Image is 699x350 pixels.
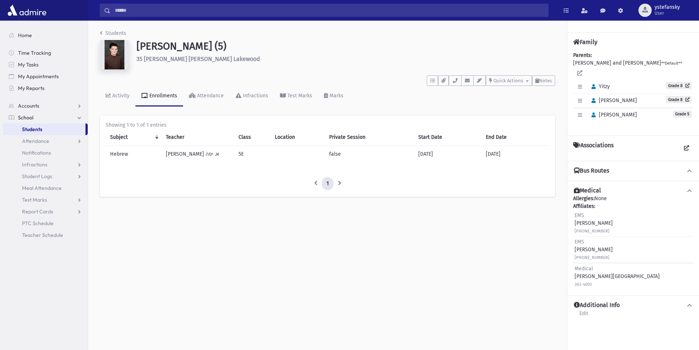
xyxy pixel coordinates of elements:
[573,142,614,155] h4: Associations
[3,159,88,170] a: Infractions
[22,138,49,144] span: Attendance
[575,229,609,234] small: [PHONE_NUMBER]
[22,161,47,168] span: Infractions
[234,146,270,163] td: 5E
[588,97,637,104] span: [PERSON_NAME]
[494,78,523,83] span: Quick Actions
[241,93,268,99] div: Infractions
[325,146,414,163] td: false
[574,187,601,195] h4: Medical
[575,238,613,261] div: [PERSON_NAME]
[666,96,692,103] a: Grade 8
[22,185,62,191] span: Meal Attendance
[573,195,693,289] div: None
[573,39,597,46] h4: Family
[230,86,274,107] a: Infractions
[573,203,595,209] b: Affiliates:
[573,195,594,202] b: Allergies:
[234,129,270,146] th: Class
[575,212,584,219] span: EMS
[22,196,47,203] span: Test Marks
[573,302,693,309] button: Additional Info
[3,100,88,112] a: Accounts
[106,129,161,146] th: Subject
[136,55,555,62] h6: 35 [PERSON_NAME] [PERSON_NAME] Lakewood
[573,52,592,58] b: Parents:
[3,194,88,206] a: Test Marks
[22,220,54,227] span: PTC Schedule
[575,266,593,272] span: Medical
[18,102,39,109] span: Accounts
[575,265,660,288] div: [PERSON_NAME][GEOGRAPHIC_DATA]
[286,93,312,99] div: Test Marks
[532,75,555,86] button: Notes
[18,50,51,56] span: Time Tracking
[111,93,130,99] div: Activity
[18,114,33,121] span: School
[574,167,609,175] h4: Bus Routes
[481,146,549,163] td: [DATE]
[3,217,88,229] a: PTC Schedule
[136,40,555,53] h1: [PERSON_NAME] (5)
[3,29,88,41] a: Home
[322,177,334,190] a: 1
[680,142,693,155] a: View all Associations
[18,73,59,80] span: My Appointments
[3,47,88,59] a: Time Tracking
[318,86,349,107] a: Marks
[655,10,680,16] span: User
[135,86,183,107] a: Enrollments
[22,149,51,156] span: Notifications
[106,121,549,129] div: Showing 1 to 1 of 1 entries
[3,170,88,182] a: Student Logs
[3,135,88,147] a: Attendance
[486,75,532,86] button: Quick Actions
[579,309,589,322] a: Edit
[673,111,692,118] span: Grade 5
[18,85,44,91] span: My Reports
[481,129,549,146] th: End Date
[100,86,135,107] a: Activity
[3,229,88,241] a: Teacher Schedule
[22,232,63,238] span: Teacher Schedule
[22,208,53,215] span: Report Cards
[183,86,230,107] a: Attendance
[588,83,610,90] span: Yitzy
[22,173,52,180] span: Student Logs
[3,59,88,71] a: My Tasks
[414,129,481,146] th: Start Date
[575,255,609,260] small: [PHONE_NUMBER]
[274,86,318,107] a: Test Marks
[3,71,88,82] a: My Appointments
[110,4,548,17] input: Search
[6,3,48,18] img: AdmirePro
[573,167,693,175] button: Bus Routes
[3,147,88,159] a: Notifications
[106,146,161,163] td: Hebrew
[3,182,88,194] a: Meal Attendance
[161,146,234,163] td: [PERSON_NAME] א. יפה
[575,282,592,287] small: 363-4003
[573,51,693,130] div: [PERSON_NAME] and [PERSON_NAME]
[270,129,325,146] th: Location
[161,129,234,146] th: Teacher
[328,93,343,99] div: Marks
[575,212,613,235] div: [PERSON_NAME]
[18,32,32,39] span: Home
[666,82,692,89] a: Grade 8
[3,123,85,135] a: Students
[655,4,680,10] span: ystefansky
[100,29,126,40] nav: breadcrumb
[22,126,42,133] span: Students
[18,61,39,68] span: My Tasks
[3,206,88,217] a: Report Cards
[588,112,637,118] span: [PERSON_NAME]
[3,112,88,123] a: School
[575,239,584,245] span: EMS
[574,302,620,309] h4: Additional Info
[414,146,481,163] td: [DATE]
[3,82,88,94] a: My Reports
[148,93,177,99] div: Enrollments
[573,187,693,195] button: Medical
[539,78,552,83] span: Notes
